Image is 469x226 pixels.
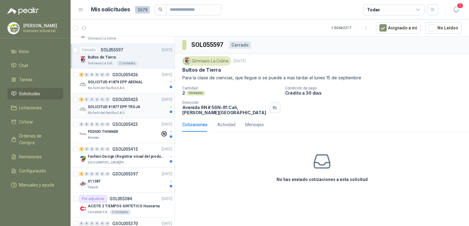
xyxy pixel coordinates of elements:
[79,56,87,63] img: Company Logo
[71,193,175,217] a: Por adjudicarSOL055384[DATE] Company LogoACEITE 2 TIEMPOS SINTETICO HusvarnaCalzatodo S.A.2 Unidades
[100,221,105,226] div: 0
[79,96,173,115] a: 4 0 0 0 0 0 GSOL005425[DATE] Company LogoSOLICITUD #1877 EPP TROJARio Fertil del Pacífico S.A.S.
[19,90,40,97] span: Solicitudes
[158,7,163,12] span: search
[88,129,118,135] p: PEDIDO THINNER
[79,71,173,91] a: 5 0 0 0 0 0 GSOL005426[DATE] Company LogoSOLICITUD #1879 EPP ARENALRio Fertil del Pacífico S.A.S.
[105,122,110,126] div: 0
[105,172,110,176] div: 0
[88,179,100,184] p: 011387
[79,221,84,226] div: 0
[7,46,63,57] a: Inicio
[88,61,115,66] p: Gimnasio La Colina
[90,147,94,151] div: 0
[90,172,94,176] div: 0
[88,210,108,215] p: Calzatodo S.A.
[91,5,130,14] h1: Mis solicitudes
[79,172,84,176] div: 1
[331,23,371,33] div: 1 - 50 de 2217
[88,135,99,140] p: Almatec
[451,4,462,15] button: 1
[95,221,99,226] div: 0
[112,147,138,151] p: GSOL005415
[367,6,380,13] div: Todas
[88,154,164,160] p: Fashion Design (Registrar visual del producto)
[105,221,110,226] div: 0
[112,73,138,77] p: GSOL005426
[186,91,205,96] div: Unidades
[79,145,173,165] a: 2 0 0 0 0 0 GSOL005415[DATE] Company LogoFashion Design (Registrar visual del producto)[GEOGRAPHI...
[90,97,94,102] div: 0
[217,121,235,128] div: Actividad
[19,104,42,111] span: Licitaciones
[105,73,110,77] div: 0
[162,171,172,177] p: [DATE]
[79,81,87,88] img: Company Logo
[7,179,63,191] a: Manuales y ayuda
[162,196,172,202] p: [DATE]
[245,121,264,128] div: Mensajes
[8,22,19,34] img: Company Logo
[84,147,89,151] div: 0
[95,172,99,176] div: 0
[7,88,63,100] a: Solicitudes
[88,185,98,190] p: Patojito
[7,74,63,85] a: Tareas
[182,86,280,90] p: Cantidad
[88,111,125,115] p: Rio Fertil del Pacífico S.A.S.
[88,86,125,91] p: Rio Fertil del Pacífico S.A.S.
[79,73,84,77] div: 5
[95,122,99,126] div: 0
[191,40,224,50] h3: SOL055597
[112,221,138,226] p: GSOL005370
[88,79,143,85] p: SOLICITUD #1879 EPP ARENAL
[182,121,207,128] div: Cotizaciones
[19,119,33,125] span: Cotizar
[19,168,46,174] span: Configuración
[100,147,105,151] div: 0
[79,121,173,140] a: 0 0 0 0 0 0 GSOL005423[DATE] Company LogoPEDIDO THINNERAlmatec
[100,97,105,102] div: 0
[182,67,221,73] p: Bultos de Tierra
[7,60,63,71] a: Chat
[425,22,462,34] button: No Leídos
[79,122,84,126] div: 0
[110,210,131,215] div: 2 Unidades
[79,130,87,138] img: Company Logo
[88,160,126,165] p: [GEOGRAPHIC_DATA][PERSON_NAME]
[229,41,251,49] div: Cerrado
[100,122,105,126] div: 0
[79,97,84,102] div: 4
[88,104,140,110] p: SOLICITUD #1877 EPP TROJA
[7,130,63,149] a: Órdenes de Compra
[101,48,123,52] p: SOL055597
[84,97,89,102] div: 0
[285,90,467,96] p: Crédito a 30 días
[105,97,110,102] div: 0
[84,221,89,226] div: 0
[162,97,172,103] p: [DATE]
[88,203,160,209] p: ACEITE 2 TIEMPOS SINTETICO Husvarna
[184,58,190,64] img: Company Logo
[19,76,33,83] span: Tareas
[162,122,172,127] p: [DATE]
[182,105,267,115] p: Avenida 9N # 56N-81 Cali , [PERSON_NAME][GEOGRAPHIC_DATA]
[7,7,39,15] img: Logo peakr
[135,6,150,13] span: 3679
[182,74,462,81] p: Para la clase de ciencias, que llegue si se puede a mas tardar el lunes 15 de septiembre
[182,56,231,66] div: Gimnasio La Colina
[95,73,99,77] div: 0
[19,48,29,55] span: Inicio
[112,122,138,126] p: GSOL005423
[79,106,87,113] img: Company Logo
[182,90,185,96] p: 2
[376,22,421,34] button: Asignado a mi
[112,97,138,102] p: GSOL005425
[234,58,246,64] p: [DATE]
[79,205,87,212] img: Company Logo
[84,172,89,176] div: 0
[105,147,110,151] div: 0
[117,61,138,66] div: 2 Unidades
[7,116,63,128] a: Cotizar
[19,62,28,69] span: Chat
